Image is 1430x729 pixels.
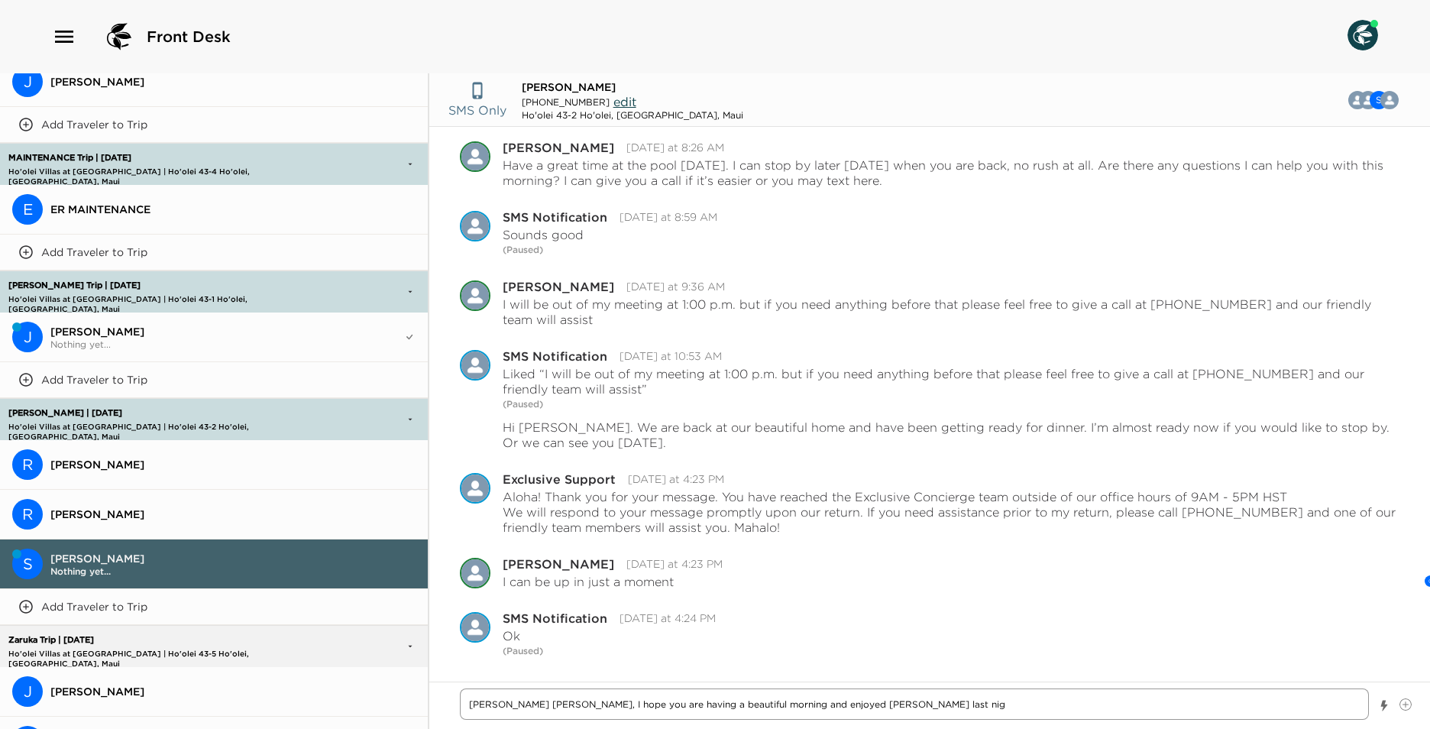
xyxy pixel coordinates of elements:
div: E [12,194,43,225]
span: Front Desk [147,26,231,47]
p: Add Traveler to Trip [41,245,147,259]
span: edit [613,94,636,109]
div: J [12,66,43,97]
img: E [460,473,490,504]
div: Rodney Henry [12,449,43,480]
div: SMS Notification [503,211,607,223]
span: [PERSON_NAME] [50,552,416,565]
div: S [12,549,43,579]
span: [PHONE_NUMBER] [522,96,610,108]
span: Nothing yet... [50,565,416,577]
div: [PERSON_NAME] [503,280,614,293]
time: 2025-10-01T02:23:46.175Z [628,472,724,486]
p: (Paused) [503,643,1399,659]
span: Nothing yet... [50,339,403,350]
img: S [460,211,490,241]
div: R [12,449,43,480]
time: 2025-09-30T18:59:11.791Z [620,210,717,224]
span: [PERSON_NAME] [522,80,616,94]
p: (Paused) [503,397,1399,412]
span: [PERSON_NAME] [50,75,416,89]
span: [PERSON_NAME] [50,458,416,471]
p: Liked “I will be out of my meeting at 1:00 p.m. but if you need anything before that please feel ... [503,366,1399,397]
img: M [460,558,490,588]
div: SMS Notification [460,211,490,241]
div: Jean Koloseike [12,66,43,97]
textarea: Write a message [460,688,1369,720]
p: Ok [503,628,520,643]
div: Ho'olei 43-2 Ho'olei, [GEOGRAPHIC_DATA], Maui [522,109,743,121]
img: M [460,141,490,172]
div: ER MAINTENANCE [12,194,43,225]
div: Melissa Glennon [460,141,490,172]
div: [PERSON_NAME] [503,141,614,154]
p: (Paused) [503,242,1399,258]
div: John Zaruka [12,676,43,707]
img: S [460,612,490,643]
p: I can be up in just a moment [503,574,674,589]
div: Melissa Glennon [1380,91,1399,109]
p: Ho'olei Villas at [GEOGRAPHIC_DATA] | Ho'olei 43-1 Ho'olei, [GEOGRAPHIC_DATA], Maui [5,294,335,304]
span: [PERSON_NAME] [50,507,416,521]
p: [PERSON_NAME] Trip | [DATE] [5,280,335,290]
p: Hi [PERSON_NAME]. We are back at our beautiful home and have been getting ready for dinner. I’m a... [503,420,1399,450]
p: Ho'olei Villas at [GEOGRAPHIC_DATA] | Ho'olei 43-2 Ho'olei, [GEOGRAPHIC_DATA], Maui [5,422,335,432]
div: Exclusive Support [460,473,490,504]
button: MSCB [1340,85,1411,115]
p: Aloha! Thank you for your message. You have reached the Exclusive Concierge team outside of our o... [503,489,1399,504]
img: S [460,350,490,381]
p: [PERSON_NAME] | [DATE] [5,408,335,418]
p: MAINTENANCE Trip | [DATE] [5,153,335,163]
time: 2025-09-30T19:36:46.323Z [626,280,725,293]
div: [PERSON_NAME] [503,558,614,570]
p: Add Traveler to Trip [41,373,147,387]
div: SMS Notification [460,350,490,381]
p: Add Traveler to Trip [41,118,147,131]
span: ER MAINTENANCE [50,202,416,216]
p: SMS Only [448,101,506,119]
div: J [12,322,43,352]
p: Sounds good [503,227,584,242]
p: Zaruka Trip | [DATE] [5,635,335,645]
p: Have a great time at the pool [DATE]. I can stop by later [DATE] when you are back, no rush at al... [503,157,1399,188]
time: 2025-09-30T18:26:29.615Z [626,141,724,154]
time: 2025-10-01T02:23:54.059Z [626,557,723,571]
div: SMS Notification [503,612,607,624]
p: Ho'olei Villas at [GEOGRAPHIC_DATA] | Ho'olei 43-5 Ho'olei, [GEOGRAPHIC_DATA], Maui [5,649,335,659]
span: [PERSON_NAME] [50,685,416,698]
img: M [460,280,490,311]
time: 2025-09-30T20:53:54.479Z [620,349,722,363]
p: Add Traveler to Trip [41,600,147,614]
p: Ho'olei Villas at [GEOGRAPHIC_DATA] | Ho'olei 43-4 Ho'olei, [GEOGRAPHIC_DATA], Maui [5,167,335,177]
div: Rodney Henry [12,499,43,530]
div: Jennifer Lee-Larson [12,322,43,352]
div: Melissa Glennon [460,558,490,588]
span: [PERSON_NAME] [50,325,403,339]
p: I will be out of my meeting at 1:00 p.m. but if you need anything before that please feel free to... [503,296,1399,327]
div: Susan Henry [12,549,43,579]
p: We will respond to your message promptly upon our return. If you need assistance prior to my retu... [503,504,1399,535]
div: Exclusive Support [503,473,616,485]
img: logo [101,18,137,55]
button: Show templates [1379,692,1390,719]
div: R [12,499,43,530]
img: M [1380,91,1399,109]
div: J [12,676,43,707]
time: 2025-10-01T02:24:12.457Z [620,611,716,625]
div: SMS Notification [503,350,607,362]
img: User [1347,20,1378,50]
div: Melissa Glennon [460,280,490,311]
div: SMS Notification [460,612,490,643]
